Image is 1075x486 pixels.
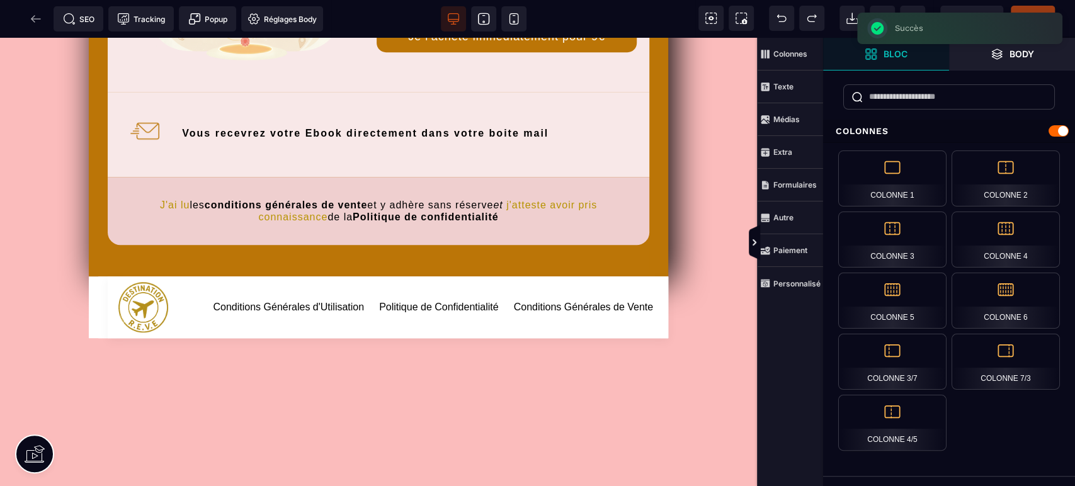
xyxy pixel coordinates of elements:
span: Enregistrer [900,6,925,31]
div: Colonne 3 [838,212,947,268]
strong: Colonnes [773,49,807,59]
div: Colonnes [823,120,1075,143]
span: Autre [757,201,823,234]
span: Ouvrir les blocs [823,38,949,71]
span: Défaire [769,6,794,31]
strong: Formulaires [773,180,817,189]
span: Importer [839,6,865,31]
span: Favicon [241,6,323,31]
span: Capture d'écran [729,6,754,31]
text: les et y adhère sans réserve de la [127,158,630,188]
i: et [493,162,503,172]
a: Politique de Confidentialité [379,261,498,278]
img: 50fb1381c84962a46156ac928aab38bf_LOGO_aucun_blanc.png [118,244,168,294]
span: Réglages Body [247,13,317,25]
span: Code de suivi [108,6,174,31]
span: Personnalisé [757,267,823,300]
span: Paiement [757,234,823,267]
span: Ouvrir les calques [949,38,1075,71]
span: Afficher les vues [823,224,836,262]
span: Rétablir [799,6,824,31]
span: Enregistrer le contenu [1011,6,1055,31]
span: Voir bureau [441,6,466,31]
a: Conditions Générales de Vente [514,261,653,278]
span: Aperçu [940,6,1003,31]
div: Colonne 5 [838,273,947,329]
div: Colonne 7/3 [952,334,1060,390]
div: Colonne 4 [952,212,1060,268]
div: Colonne 3/7 [838,334,947,390]
strong: Body [1010,49,1034,59]
div: Vous recevrez votre Ebook directement dans votre boite mail [182,88,640,101]
span: Formulaires [757,169,823,201]
span: Voir tablette [471,6,496,31]
span: Popup [188,13,227,25]
strong: Paiement [773,246,807,255]
span: Tracking [117,13,165,25]
div: Colonne 6 [952,273,1060,329]
span: Créer une alerte modale [179,6,236,31]
strong: Autre [773,213,793,222]
span: Voir mobile [501,6,526,31]
b: Politique de confidentialité [353,174,499,184]
span: Extra [757,136,823,169]
span: Nettoyage [870,6,895,31]
div: Colonne 4/5 [838,395,947,451]
strong: Médias [773,115,800,124]
strong: Personnalisé [773,279,821,288]
span: Texte [757,71,823,103]
strong: Bloc [884,49,907,59]
a: Conditions Générales d'Utilisation [213,261,364,278]
strong: Extra [773,147,792,157]
span: SEO [63,13,94,25]
strong: Texte [773,82,793,91]
span: Médias [757,103,823,136]
span: Voir les composants [698,6,724,31]
b: conditions générales de vente [205,162,367,172]
img: 2ad356435267d6424ff9d7e891453a0c_lettre_small.png [129,77,161,109]
div: Colonne 1 [838,150,947,206]
span: Métadata SEO [54,6,103,31]
div: Colonne 2 [952,150,1060,206]
span: Colonnes [757,38,823,71]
